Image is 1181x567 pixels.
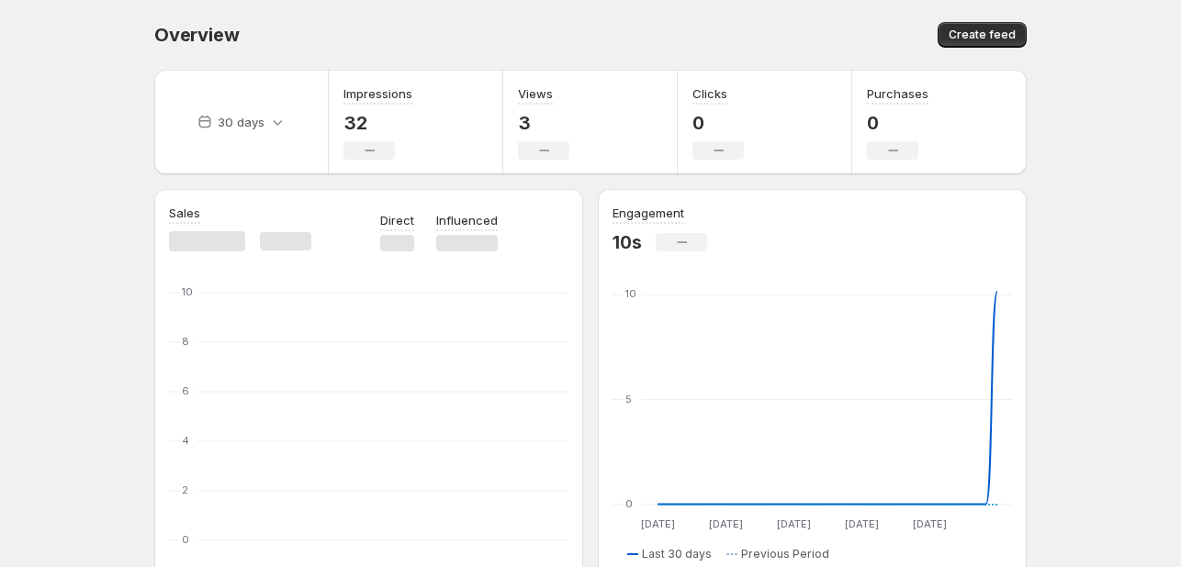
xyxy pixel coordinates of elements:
button: Create feed [938,22,1027,48]
text: [DATE] [709,517,743,530]
text: [DATE] [641,517,675,530]
span: Create feed [949,28,1016,42]
h3: Impressions [343,84,412,103]
h3: Purchases [867,84,928,103]
text: 0 [182,533,189,546]
p: 32 [343,112,412,134]
p: 0 [867,112,928,134]
span: Previous Period [741,547,829,561]
text: 10 [625,287,636,300]
text: 8 [182,335,189,348]
p: Influenced [436,211,498,229]
text: 2 [182,484,188,496]
h3: Clicks [692,84,727,103]
p: 30 days [218,113,264,131]
span: Overview [154,24,239,46]
text: [DATE] [913,517,947,530]
p: Direct [380,211,414,229]
text: 0 [625,497,633,510]
h3: Sales [169,204,200,222]
span: Last 30 days [642,547,712,561]
text: 5 [625,393,632,406]
text: 4 [182,434,189,447]
h3: Views [518,84,553,103]
p: 0 [692,112,744,134]
text: [DATE] [845,517,879,530]
text: 6 [182,384,189,397]
text: [DATE] [777,517,811,530]
text: 10 [182,285,193,298]
p: 3 [518,112,569,134]
h3: Engagement [613,204,684,222]
p: 10s [613,231,641,253]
